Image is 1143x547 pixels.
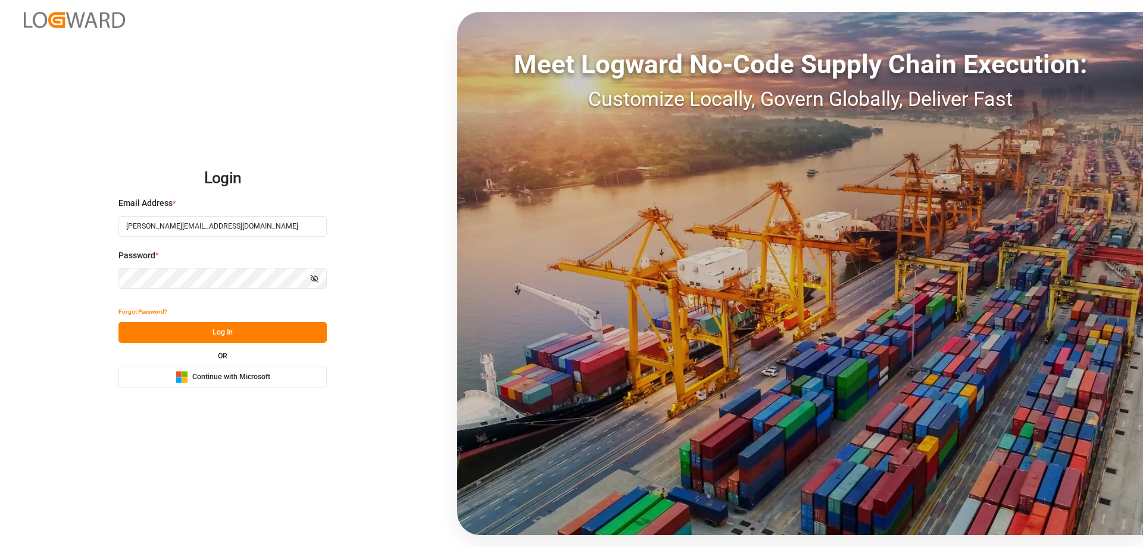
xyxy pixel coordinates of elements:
[118,249,155,262] span: Password
[457,45,1143,84] div: Meet Logward No-Code Supply Chain Execution:
[24,12,125,28] img: Logward_new_orange.png
[118,160,327,198] h2: Login
[118,367,327,387] button: Continue with Microsoft
[218,352,227,360] small: OR
[118,197,173,210] span: Email Address
[118,301,167,322] button: Forgot Password?
[118,216,327,237] input: Enter your email
[457,84,1143,114] div: Customize Locally, Govern Globally, Deliver Fast
[192,372,270,383] span: Continue with Microsoft
[118,322,327,343] button: Log In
